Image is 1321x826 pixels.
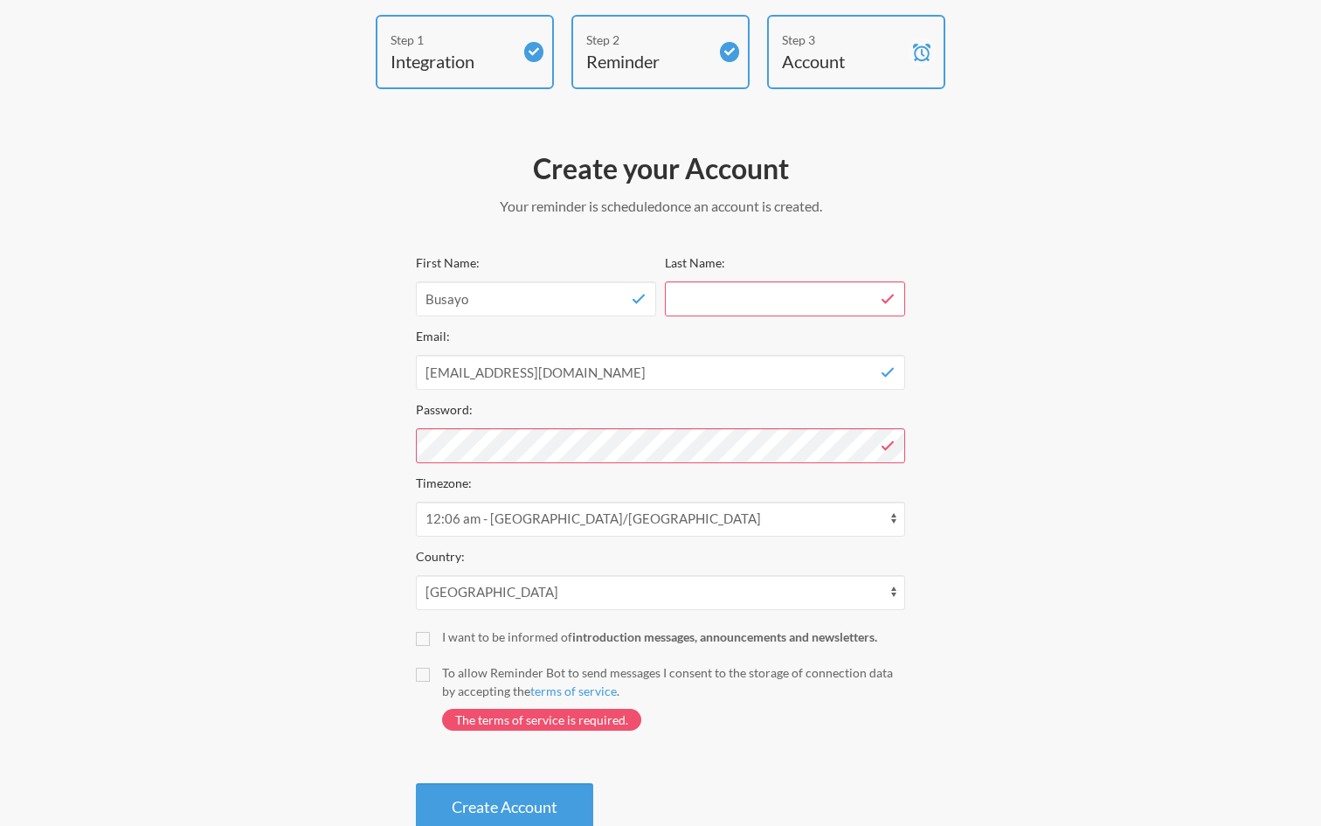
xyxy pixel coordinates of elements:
[442,709,641,731] span: The terms of service is required.
[572,629,877,644] strong: introduction messages, announcements and newsletters.
[416,668,430,682] input: To allow Reminder Bot to send messages I consent to the storage of connection data by accepting t...
[586,31,709,49] div: Step 2
[442,663,905,700] div: To allow Reminder Bot to send messages I consent to the storage of connection data by accepting t...
[391,49,513,73] h4: Integration
[782,31,904,49] div: Step 3
[416,150,905,187] h2: Create your Account
[416,196,905,217] p: Your reminder is scheduled once an account is created.
[442,628,905,646] div: I want to be informed of
[416,329,450,344] label: Email:
[416,255,480,270] label: First Name:
[665,255,725,270] label: Last Name:
[416,549,465,564] label: Country:
[416,632,430,646] input: I want to be informed ofintroduction messages, announcements and newsletters.
[416,402,473,417] label: Password:
[416,475,472,490] label: Timezone:
[530,684,617,698] a: terms of service
[391,31,513,49] div: Step 1
[782,49,904,73] h4: Account
[586,49,709,73] h4: Reminder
